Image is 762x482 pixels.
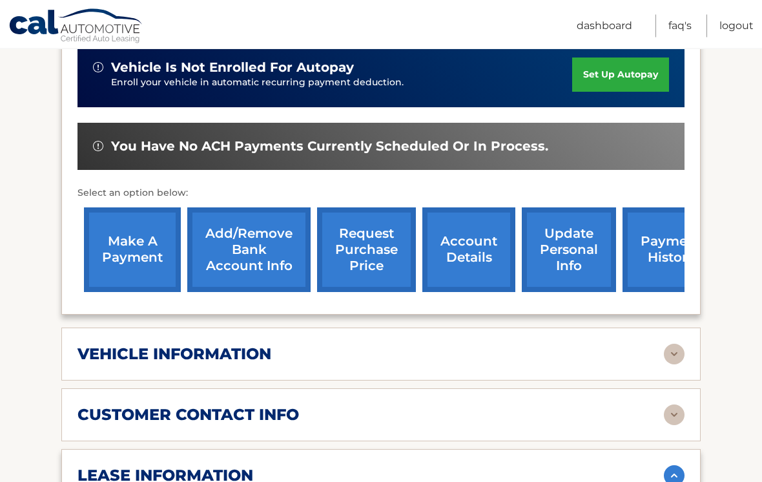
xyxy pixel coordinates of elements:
[77,186,685,202] p: Select an option below:
[422,208,515,293] a: account details
[77,345,271,364] h2: vehicle information
[8,8,144,46] a: Cal Automotive
[664,405,685,426] img: accordion-rest.svg
[93,63,103,73] img: alert-white.svg
[111,76,572,90] p: Enroll your vehicle in automatic recurring payment deduction.
[577,15,632,37] a: Dashboard
[572,58,669,92] a: set up autopay
[522,208,616,293] a: update personal info
[187,208,311,293] a: Add/Remove bank account info
[111,60,354,76] span: vehicle is not enrolled for autopay
[623,208,719,293] a: payment history
[93,141,103,152] img: alert-white.svg
[719,15,754,37] a: Logout
[84,208,181,293] a: make a payment
[111,139,548,155] span: You have no ACH payments currently scheduled or in process.
[77,406,299,425] h2: customer contact info
[664,344,685,365] img: accordion-rest.svg
[317,208,416,293] a: request purchase price
[668,15,692,37] a: FAQ's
